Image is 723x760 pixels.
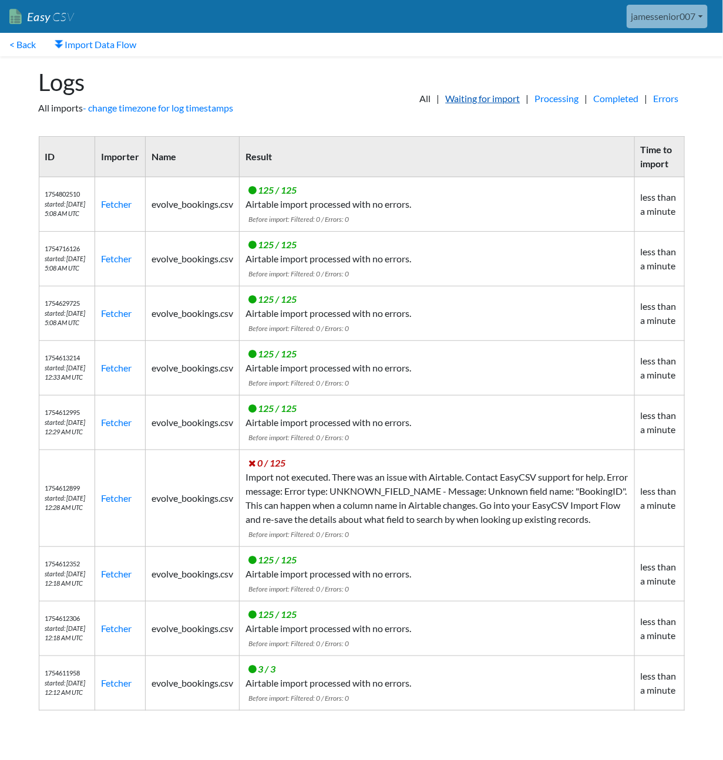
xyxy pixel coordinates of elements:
span: 125 / 125 [248,403,297,414]
td: Airtable import processed with no errors. [240,177,634,232]
td: less than a minute [634,177,684,232]
td: evolve_bookings.csv [146,602,240,656]
span: Before import: Filtered: 0 / Errors: 0 [248,379,349,387]
span: 125 / 125 [248,184,297,195]
span: 125 / 125 [248,348,297,359]
a: Fetcher [101,198,132,210]
td: less than a minute [634,656,684,711]
td: evolve_bookings.csv [146,547,240,602]
a: - change timezone for log timestamps [83,102,234,113]
i: started: [DATE] 5:08 AM UTC [45,200,86,218]
i: started: [DATE] 5:08 AM UTC [45,309,86,327]
span: 125 / 125 [248,554,297,565]
td: evolve_bookings.csv [146,396,240,450]
span: 125 / 125 [248,609,297,620]
a: Completed [588,92,645,106]
th: ID [39,137,95,177]
td: evolve_bookings.csv [146,232,240,286]
td: Airtable import processed with no errors. [240,656,634,711]
a: Errors [648,92,685,106]
td: less than a minute [634,450,684,547]
iframe: Drift Widget Chat Controller [664,701,709,746]
span: CSV [51,9,74,24]
span: Before import: Filtered: 0 / Errors: 0 [248,530,349,539]
th: Result [240,137,634,177]
a: Fetcher [101,677,132,688]
span: 125 / 125 [248,293,297,305]
td: less than a minute [634,602,684,656]
a: Fetcher [101,568,132,579]
a: Fetcher [101,417,132,428]
th: Importer [95,137,146,177]
td: Import not executed. There was an issue with Airtable. Contact EasyCSV support for help. Error me... [240,450,634,547]
i: started: [DATE] 12:28 AM UTC [45,494,86,512]
td: Airtable import processed with no errors. [240,602,634,656]
td: 1754612899 [39,450,95,547]
i: started: [DATE] 5:08 AM UTC [45,255,86,272]
span: Before import: Filtered: 0 / Errors: 0 [248,433,349,442]
td: 1754612995 [39,396,95,450]
a: Fetcher [101,492,132,504]
a: Fetcher [101,308,132,319]
th: Time to import [634,137,684,177]
span: All [414,92,437,106]
i: started: [DATE] 12:33 AM UTC [45,364,86,381]
td: Airtable import processed with no errors. [240,341,634,396]
h1: Logs [39,68,350,96]
td: 1754629725 [39,286,95,341]
a: Fetcher [101,362,132,373]
i: started: [DATE] 12:18 AM UTC [45,624,86,642]
span: Before import: Filtered: 0 / Errors: 0 [248,694,349,702]
a: Import Data Flow [45,33,146,56]
td: Airtable import processed with no errors. [240,547,634,602]
td: less than a minute [634,341,684,396]
span: Before import: Filtered: 0 / Errors: 0 [248,269,349,278]
td: evolve_bookings.csv [146,450,240,547]
p: All imports [39,101,350,115]
td: Airtable import processed with no errors. [240,396,634,450]
td: less than a minute [634,232,684,286]
a: Fetcher [101,623,132,634]
a: Fetcher [101,253,132,264]
a: jamessenior007 [627,5,708,28]
span: Before import: Filtered: 0 / Errors: 0 [248,215,349,224]
td: 1754611958 [39,656,95,711]
i: started: [DATE] 12:18 AM UTC [45,570,86,587]
td: evolve_bookings.csv [146,286,240,341]
td: 1754802510 [39,177,95,232]
a: Processing [529,92,585,106]
td: 1754612306 [39,602,95,656]
td: less than a minute [634,286,684,341]
td: Airtable import processed with no errors. [240,232,634,286]
th: Name [146,137,240,177]
td: evolve_bookings.csv [146,177,240,232]
td: 1754612352 [39,547,95,602]
td: less than a minute [634,396,684,450]
td: less than a minute [634,547,684,602]
span: 3 / 3 [248,663,275,674]
i: started: [DATE] 12:12 AM UTC [45,679,86,697]
td: evolve_bookings.csv [146,341,240,396]
span: Before import: Filtered: 0 / Errors: 0 [248,585,349,593]
td: 1754613214 [39,341,95,396]
td: 1754716126 [39,232,95,286]
span: 125 / 125 [248,239,297,250]
span: 0 / 125 [248,457,285,468]
i: started: [DATE] 12:29 AM UTC [45,418,86,436]
a: Waiting for import [440,92,526,106]
div: | | | | [362,56,697,127]
td: Airtable import processed with no errors. [240,286,634,341]
a: EasyCSV [9,5,74,29]
span: Before import: Filtered: 0 / Errors: 0 [248,639,349,648]
span: Before import: Filtered: 0 / Errors: 0 [248,324,349,333]
td: evolve_bookings.csv [146,656,240,711]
